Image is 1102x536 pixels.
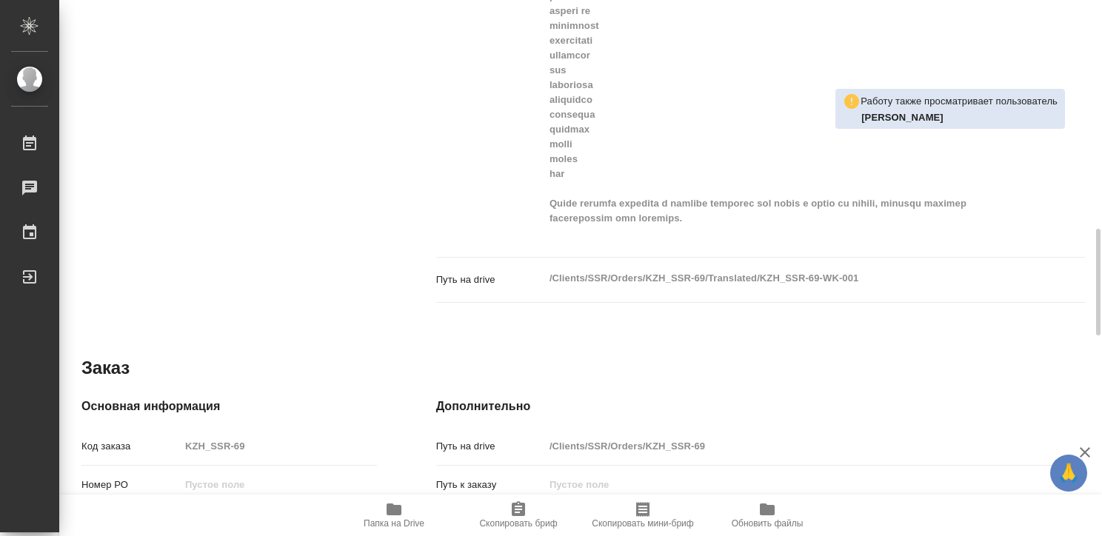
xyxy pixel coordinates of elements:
button: Папка на Drive [332,495,456,536]
p: Путь к заказу [436,478,544,492]
input: Пустое поле [180,474,377,495]
textarea: /Clients/SSR/Orders/KZH_SSR-69/Translated/KZH_SSR-69-WK-001 [544,266,1032,291]
button: Скопировать мини-бриф [581,495,705,536]
h4: Основная информация [81,398,377,415]
span: Обновить файлы [732,518,804,529]
input: Пустое поле [544,435,1032,457]
span: Папка на Drive [364,518,424,529]
button: 🙏 [1050,455,1087,492]
button: Скопировать бриф [456,495,581,536]
h2: Заказ [81,356,130,380]
p: Номер РО [81,478,180,492]
span: Скопировать бриф [479,518,557,529]
h4: Дополнительно [436,398,1086,415]
input: Пустое поле [180,435,377,457]
span: 🙏 [1056,458,1081,489]
span: Скопировать мини-бриф [592,518,693,529]
input: Пустое поле [544,474,1032,495]
p: Путь на drive [436,272,544,287]
p: Код заказа [81,439,180,454]
button: Обновить файлы [705,495,829,536]
p: Путь на drive [436,439,544,454]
